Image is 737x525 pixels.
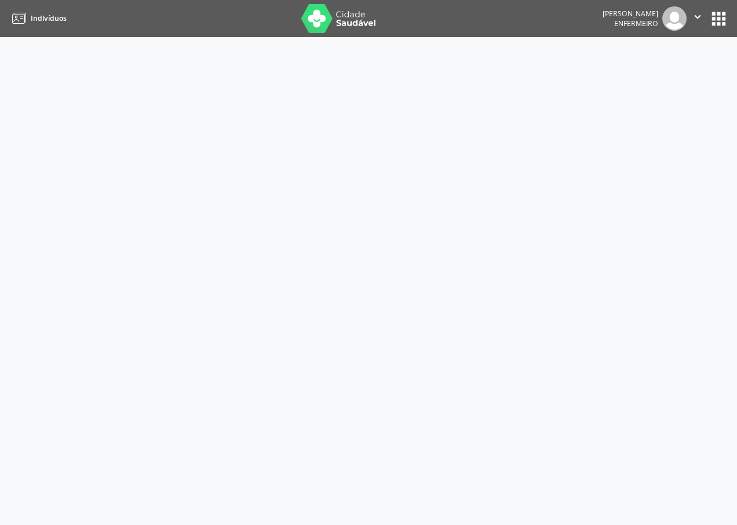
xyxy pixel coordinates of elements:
[691,10,704,23] i: 
[614,19,658,28] span: Enfermeiro
[31,13,67,23] span: Indivíduos
[8,9,67,28] a: Indivíduos
[603,9,658,19] div: [PERSON_NAME]
[687,6,709,31] button: 
[709,9,729,29] button: apps
[662,6,687,31] img: img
